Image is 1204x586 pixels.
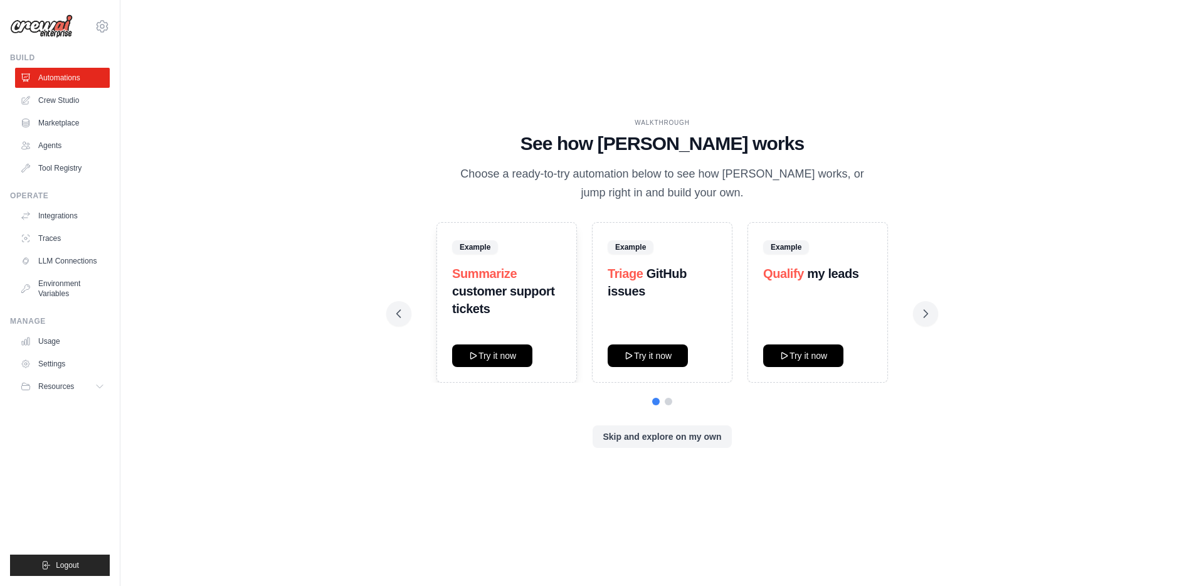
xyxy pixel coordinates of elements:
a: Crew Studio [15,90,110,110]
a: Settings [15,354,110,374]
div: Manage [10,316,110,326]
h1: See how [PERSON_NAME] works [396,132,928,155]
span: Example [452,240,498,254]
a: Integrations [15,206,110,226]
a: Usage [15,331,110,351]
div: WALKTHROUGH [396,118,928,127]
strong: my leads [807,267,858,280]
button: Skip and explore on my own [593,425,731,448]
strong: customer support tickets [452,284,555,316]
strong: GitHub issues [608,267,687,298]
span: Example [608,240,653,254]
p: Choose a ready-to-try automation below to see how [PERSON_NAME] works, or jump right in and build... [451,165,873,202]
a: LLM Connections [15,251,110,271]
span: Resources [38,381,74,392]
button: Resources [15,376,110,397]
span: Triage [608,267,643,280]
button: Logout [10,555,110,576]
button: Try it now [763,344,843,367]
a: Automations [15,68,110,88]
a: Tool Registry [15,158,110,178]
span: Qualify [763,267,804,280]
a: Environment Variables [15,274,110,304]
span: Logout [56,560,79,570]
div: Build [10,53,110,63]
a: Agents [15,136,110,156]
button: Try it now [608,344,688,367]
button: Try it now [452,344,532,367]
a: Traces [15,228,110,248]
img: Logo [10,14,73,38]
span: Example [763,240,809,254]
a: Marketplace [15,113,110,133]
div: Operate [10,191,110,201]
span: Summarize [452,267,517,280]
